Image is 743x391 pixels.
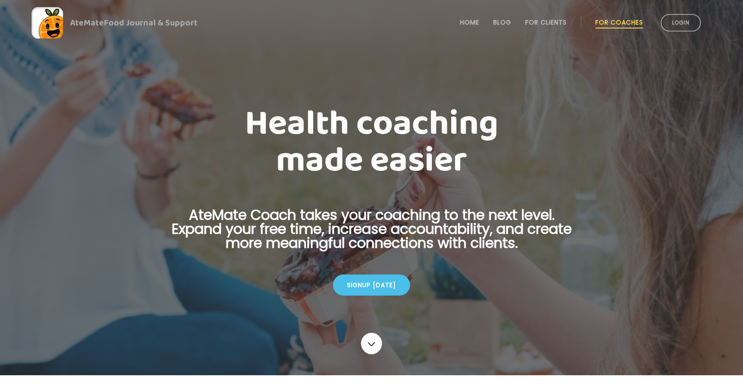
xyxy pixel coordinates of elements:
[525,19,567,26] a: For Clients
[104,16,198,30] span: Food Journal & Support
[63,16,198,30] div: AteMate
[661,14,701,32] a: Login
[493,19,511,26] a: Blog
[595,19,643,26] a: For Coaches
[158,208,585,261] p: AteMate Coach takes your coaching to the next level. Expand your free time, increase accountabili...
[32,7,711,39] a: AteMateFood Journal & Support
[460,19,479,26] a: Home
[333,275,410,296] div: Signup [DATE]
[158,106,585,179] h1: Health coaching made easier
